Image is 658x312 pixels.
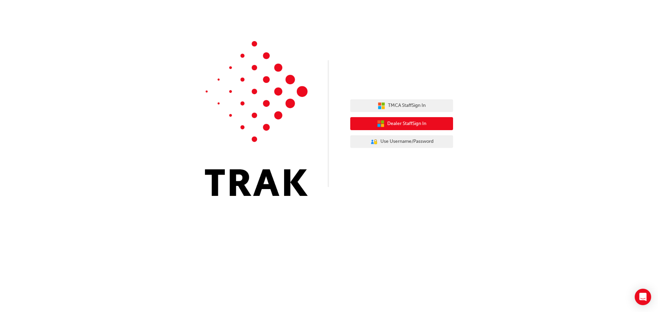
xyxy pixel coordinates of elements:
[350,135,453,148] button: Use Username/Password
[380,138,434,146] span: Use Username/Password
[350,99,453,112] button: TMCA StaffSign In
[388,102,426,110] span: TMCA Staff Sign In
[205,41,308,196] img: Trak
[350,117,453,130] button: Dealer StaffSign In
[635,289,651,305] div: Open Intercom Messenger
[387,120,426,128] span: Dealer Staff Sign In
